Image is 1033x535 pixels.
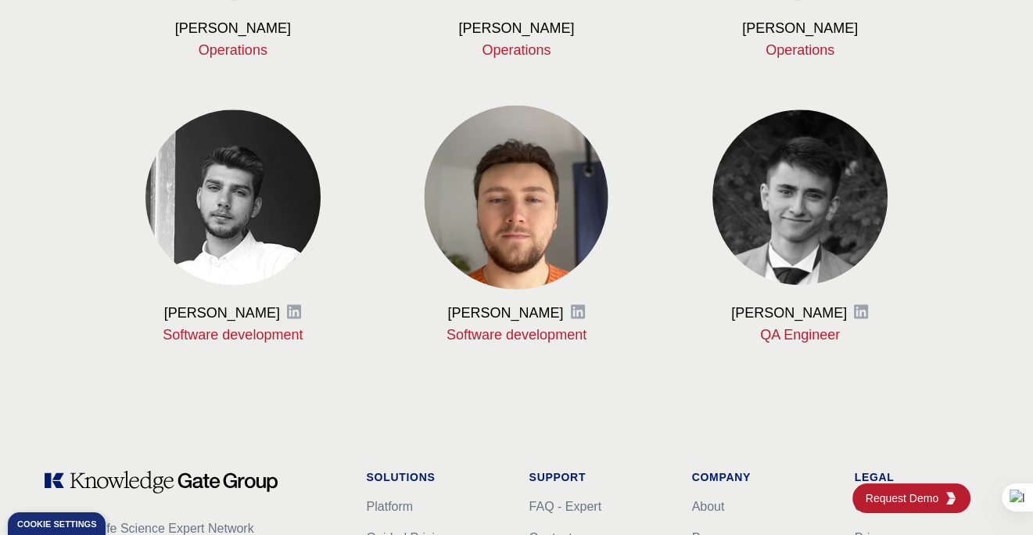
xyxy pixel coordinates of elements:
h1: Company [692,469,830,485]
img: Viktor Dzhyranov [145,110,321,285]
p: QA Engineer [683,325,917,344]
a: FAQ - Expert [529,500,601,513]
h1: Legal [855,469,992,485]
h1: Solutions [367,469,504,485]
p: Operations [117,41,350,59]
h3: [PERSON_NAME] [164,303,280,322]
h3: [PERSON_NAME] [731,303,847,322]
a: Request DemoKGG [852,483,970,513]
div: Cookie settings [17,520,96,529]
h3: [PERSON_NAME] [175,19,291,38]
p: Operations [683,41,917,59]
img: Anatolii Kovalchuk [425,105,608,289]
h3: [PERSON_NAME] [742,19,858,38]
iframe: Chat Widget [955,460,1033,535]
h3: [PERSON_NAME] [447,303,563,322]
h1: Support [529,469,667,485]
p: Software development [400,325,633,344]
h3: [PERSON_NAME] [458,19,574,38]
img: Otabek Ismailkhodzhaiev [712,110,888,285]
img: KGG [945,492,957,504]
span: Request Demo [866,490,945,506]
a: Platform [367,500,414,513]
p: Operations [400,41,633,59]
p: Software development [117,325,350,344]
a: About [692,500,725,513]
